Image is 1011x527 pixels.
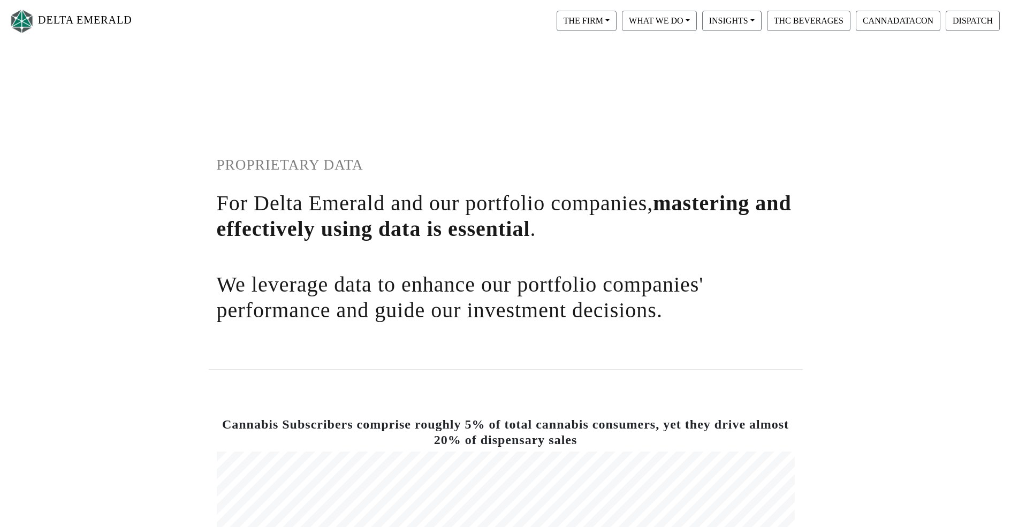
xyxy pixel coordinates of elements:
button: THC BEVERAGES [767,11,850,31]
button: DISPATCH [946,11,1000,31]
a: THC BEVERAGES [764,16,853,25]
a: CANNADATACON [853,16,943,25]
h4: Cannabis Subscribers comprise roughly 5% of total cannabis consumers, yet they drive almost 20% o... [217,417,795,448]
img: Logo [9,7,35,35]
h1: PROPRIETARY DATA [217,156,795,174]
h1: For Delta Emerald and our portfolio companies, . [217,190,795,242]
button: CANNADATACON [856,11,940,31]
button: THE FIRM [557,11,617,31]
button: WHAT WE DO [622,11,697,31]
a: DELTA EMERALD [9,4,132,38]
a: DISPATCH [943,16,1002,25]
h1: We leverage data to enhance our portfolio companies' performance and guide our investment decisions. [217,272,795,323]
button: INSIGHTS [702,11,762,31]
